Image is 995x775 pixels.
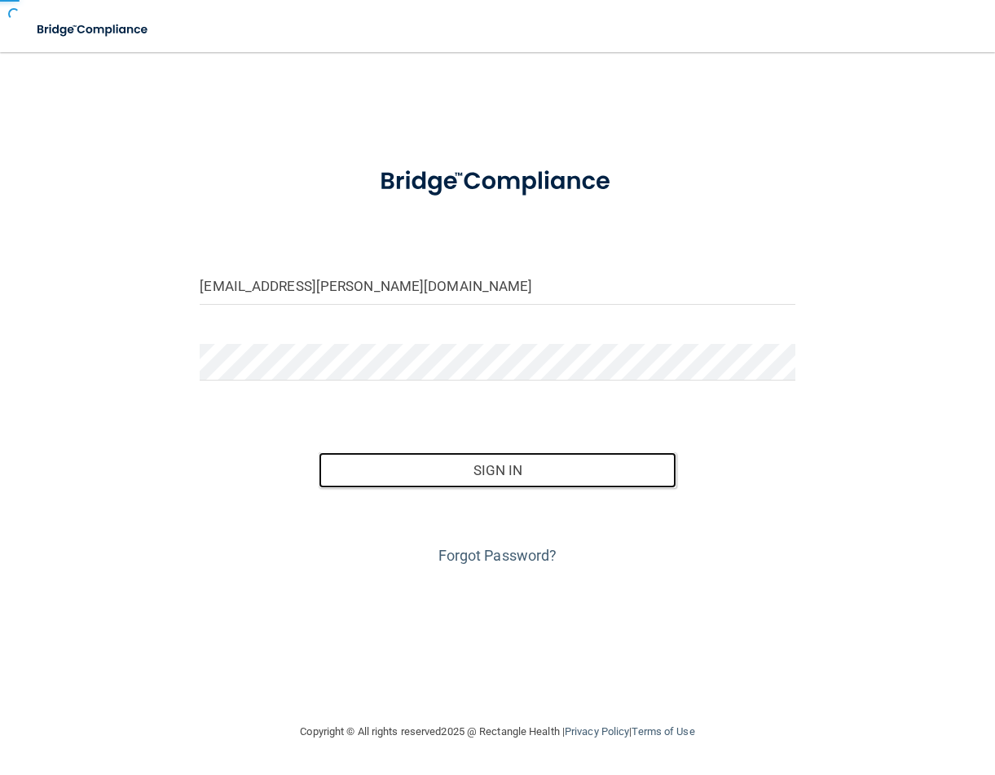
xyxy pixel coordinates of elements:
[354,150,640,214] img: bridge_compliance_login_screen.278c3ca4.svg
[319,452,676,488] button: Sign In
[200,706,795,758] div: Copyright © All rights reserved 2025 @ Rectangle Health | |
[632,725,694,738] a: Terms of Use
[565,725,629,738] a: Privacy Policy
[438,547,557,564] a: Forgot Password?
[24,13,162,46] img: bridge_compliance_login_screen.278c3ca4.svg
[200,268,795,305] input: Email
